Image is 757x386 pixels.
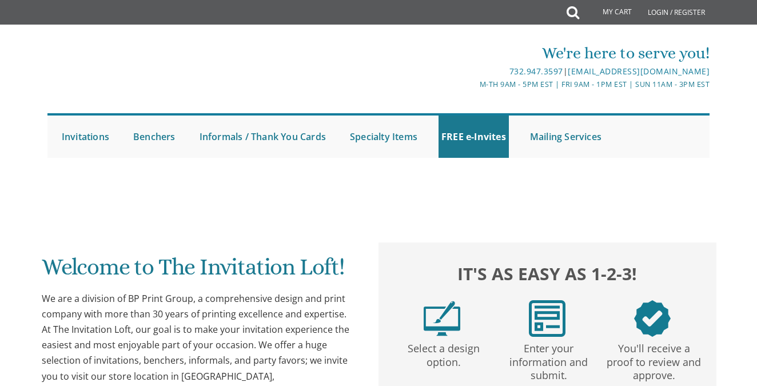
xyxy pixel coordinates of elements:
a: 732.947.3597 [509,66,563,77]
div: We're here to serve you! [269,42,710,65]
a: Specialty Items [347,116,420,158]
img: step2.png [529,300,565,337]
a: Invitations [59,116,112,158]
h2: It's as easy as 1-2-3! [389,261,705,286]
div: M-Th 9am - 5pm EST | Fri 9am - 1pm EST | Sun 11am - 3pm EST [269,78,710,90]
img: step3.png [634,300,671,337]
h1: Welcome to The Invitation Loft! [42,254,357,288]
a: My Cart [578,1,640,24]
a: Mailing Services [527,116,604,158]
img: step1.png [424,300,460,337]
div: | [269,65,710,78]
p: Enter your information and submit. [499,337,599,382]
p: Select a design option. [393,337,494,369]
a: FREE e-Invites [439,116,509,158]
a: [EMAIL_ADDRESS][DOMAIN_NAME] [568,66,710,77]
a: Benchers [130,116,178,158]
a: Informals / Thank You Cards [197,116,329,158]
p: You'll receive a proof to review and approve. [604,337,704,382]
